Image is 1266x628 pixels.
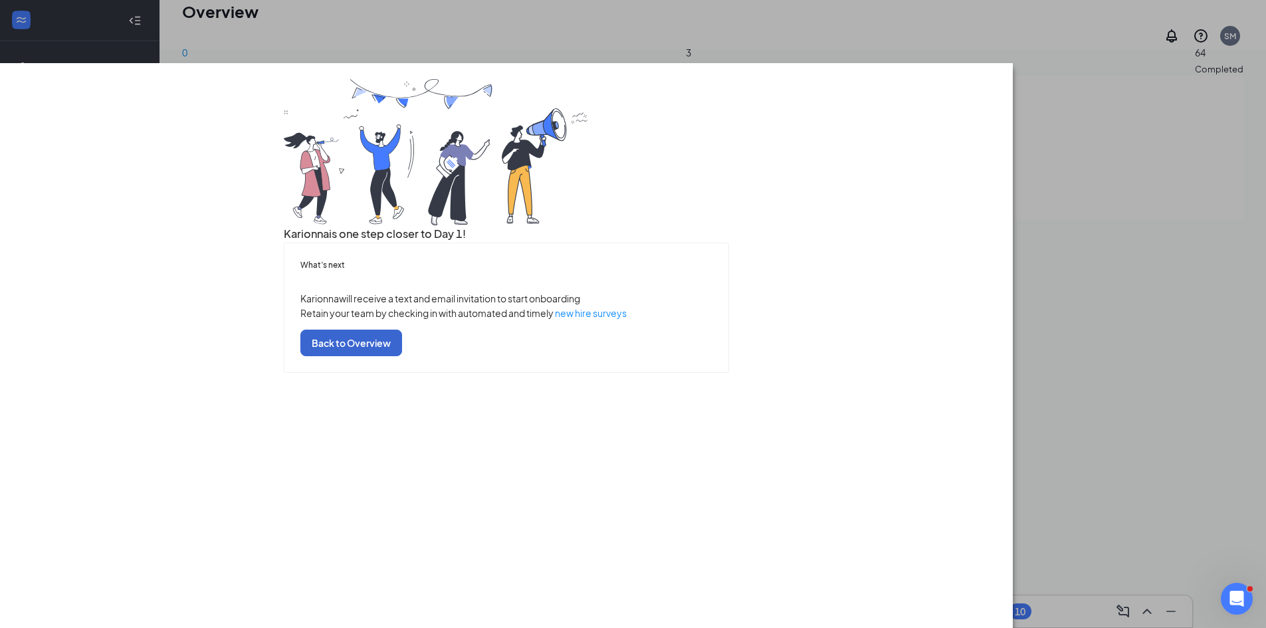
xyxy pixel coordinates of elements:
[300,305,712,320] p: Retain your team by checking in with automated and timely
[300,290,712,305] p: Karionna will receive a text and email invitation to start onboarding
[1221,583,1253,615] iframe: Intercom live chat
[284,79,589,225] img: you are all set
[284,225,728,243] h3: Karionna is one step closer to Day 1!
[300,329,402,356] button: Back to Overview
[555,306,627,318] a: new hire surveys
[300,259,712,270] h5: What’s next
